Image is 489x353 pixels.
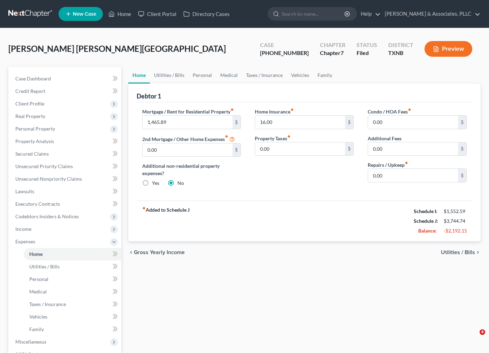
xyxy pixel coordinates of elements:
div: -$2,192.15 [444,227,467,234]
a: Medical [24,285,121,298]
span: Client Profile [15,101,44,107]
a: Utilities / Bills [150,67,189,84]
label: Mortgage / Rent for Residential Property [142,108,234,115]
div: Chapter [320,41,345,49]
span: Personal [29,276,48,282]
div: Debtor 1 [137,92,161,100]
label: Property Taxes [255,135,291,142]
a: Medical [216,67,242,84]
div: $ [458,169,466,182]
span: Expenses [15,238,35,244]
a: Help [357,8,381,20]
a: Executory Contracts [10,198,121,210]
a: Utilities / Bills [24,260,121,273]
a: Property Analysis [10,135,121,148]
label: Condo / HOA Fees [368,108,411,115]
span: Real Property [15,113,45,119]
label: Repairs / Upkeep [368,161,408,168]
input: -- [255,116,345,129]
label: Home Insurance [255,108,294,115]
a: Home [24,248,121,260]
div: $ [345,116,353,129]
label: No [177,180,184,187]
a: [PERSON_NAME] & Associates, PLLC [381,8,480,20]
i: fiber_manual_record [290,108,294,111]
span: Home [29,251,43,257]
span: [PERSON_NAME] [PERSON_NAME][GEOGRAPHIC_DATA] [8,44,226,54]
label: 2nd Mortgage / Other Home Expenses [142,135,235,143]
strong: Balance: [418,228,437,234]
div: $ [232,116,241,129]
div: $ [345,142,353,156]
a: Home [105,8,135,20]
a: Lawsuits [10,185,121,198]
span: Codebtors Insiders & Notices [15,213,79,219]
label: Additional Fees [368,135,402,142]
strong: Schedule J: [414,218,438,224]
label: Additional non-residential property expenses? [142,162,241,177]
strong: Added to Schedule J [142,206,190,236]
div: $ [458,142,466,156]
span: Personal Property [15,126,55,132]
a: Credit Report [10,85,121,97]
span: Case Dashboard [15,76,51,81]
span: Utilities / Bills [441,250,475,255]
a: Vehicles [24,311,121,323]
span: Secured Claims [15,151,49,157]
div: $1,552.59 [444,208,467,215]
i: fiber_manual_record [287,135,291,138]
span: Utilities / Bills [29,264,60,269]
span: 4 [480,329,485,335]
div: $ [232,143,241,157]
i: chevron_left [128,250,134,255]
i: fiber_manual_record [408,108,411,111]
button: Utilities / Bills chevron_right [441,250,481,255]
span: Unsecured Nonpriority Claims [15,176,82,182]
div: Chapter [320,49,345,57]
i: fiber_manual_record [230,108,234,111]
a: Taxes / Insurance [24,298,121,311]
a: Personal [24,273,121,285]
button: chevron_left Gross Yearly Income [128,250,185,255]
a: Vehicles [287,67,313,84]
a: Unsecured Priority Claims [10,160,121,173]
i: fiber_manual_record [405,161,408,165]
div: Case [260,41,309,49]
div: Filed [357,49,377,57]
i: chevron_right [475,250,481,255]
span: Family [29,326,44,332]
a: Unsecured Nonpriority Claims [10,173,121,185]
span: Lawsuits [15,188,34,194]
strong: Schedule I: [414,208,437,214]
a: Personal [189,67,216,84]
div: [PHONE_NUMBER] [260,49,309,57]
a: Client Portal [135,8,180,20]
span: Medical [29,289,47,295]
a: Taxes / Insurance [242,67,287,84]
i: fiber_manual_record [142,206,146,210]
iframe: Intercom live chat [465,329,482,346]
a: Directory Cases [180,8,233,20]
input: -- [255,142,345,156]
input: -- [368,169,458,182]
span: Taxes / Insurance [29,301,66,307]
label: Yes [152,180,159,187]
span: New Case [73,11,96,17]
span: Executory Contracts [15,201,60,207]
span: 7 [341,49,344,56]
span: Credit Report [15,88,45,94]
span: Vehicles [29,314,47,320]
div: $ [458,116,466,129]
button: Preview [425,41,472,57]
input: -- [143,116,232,129]
a: Secured Claims [10,148,121,160]
div: District [388,41,413,49]
span: Income [15,226,31,232]
span: Unsecured Priority Claims [15,163,73,169]
input: -- [368,142,458,156]
div: $3,744.74 [444,218,467,225]
a: Case Dashboard [10,72,121,85]
a: Family [24,323,121,336]
div: TXNB [388,49,413,57]
div: Status [357,41,377,49]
